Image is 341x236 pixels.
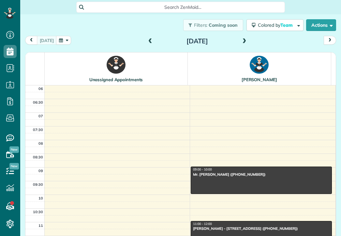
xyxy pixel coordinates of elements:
span: 09:00 - 10:00 [193,168,212,171]
span: Coming soon [209,22,238,28]
span: New [9,146,19,153]
span: 08:30 [33,155,43,159]
span: 09 [38,169,43,173]
img: CM [250,56,269,74]
th: Unassigned Appointments [45,52,188,85]
th: [PERSON_NAME] [188,52,331,85]
h2: [DATE] [156,37,238,45]
span: 11 [38,223,43,228]
span: 09:30 [33,182,43,187]
button: [DATE] [37,36,57,45]
button: next [324,36,336,45]
span: 07:30 [33,127,43,132]
span: 11:00 - 12:00 [193,222,212,226]
span: Filters: [194,22,208,28]
button: Colored byTeam [246,19,304,31]
button: prev [25,36,37,45]
span: 08 [38,141,43,146]
span: 10 [38,196,43,200]
button: Actions [306,19,336,31]
span: Colored by [258,22,295,28]
span: 10:30 [33,210,43,214]
span: New [9,163,19,170]
img: ! [107,56,126,74]
div: [PERSON_NAME] - [STREET_ADDRESS] ([PHONE_NUMBER]) [193,226,330,231]
div: Mr. [PERSON_NAME] ([PHONE_NUMBER]) [193,172,330,177]
span: Team [280,22,294,28]
span: 06:30 [33,100,43,105]
span: 06 [38,86,43,91]
span: 07 [38,114,43,118]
